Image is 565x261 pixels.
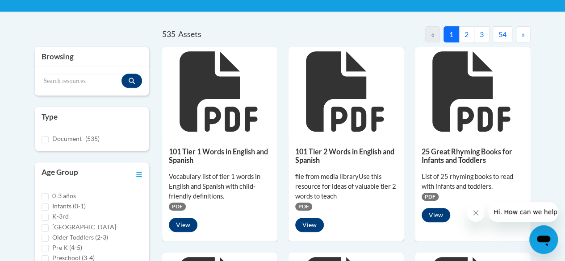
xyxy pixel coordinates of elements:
button: 2 [459,26,474,42]
span: Document [52,135,82,142]
label: Older Toddlers (2-3) [52,232,108,242]
span: Assets [178,29,201,39]
a: Toggle collapse [136,167,142,179]
button: 1 [444,26,459,42]
label: 0-3 años [52,191,76,201]
label: [GEOGRAPHIC_DATA] [52,222,116,232]
span: PDF [169,203,186,211]
span: » [522,30,525,38]
h5: 101 Tier 1 Words in English and Spanish [169,147,271,165]
button: View [169,218,197,232]
span: Hi. How can we help? [5,6,72,13]
button: 54 [493,26,512,42]
span: PDF [422,193,439,201]
h3: Age Group [42,167,78,179]
button: Next [516,26,531,42]
span: PDF [295,203,312,211]
nav: Pagination Navigation [346,26,531,42]
span: 535 [162,29,176,39]
input: Search resources [42,74,121,89]
div: Vocabulary list of tier 1 words in English and Spanish with child-friendly definitions. [169,172,271,201]
button: View [422,208,450,222]
h3: Type [42,112,142,122]
div: List of 25 rhyming books to read with infants and toddlers. [422,172,523,191]
h5: 25 Great Rhyming Books for Infants and Toddlers [422,147,523,165]
label: Infants (0-1) [52,201,86,211]
h3: Browsing [42,51,142,62]
label: Pre K (4-5) [52,243,82,253]
h5: 101 Tier 2 Words in English and Spanish [295,147,397,165]
span: (535) [85,135,100,142]
button: Search resources [121,74,142,88]
button: View [295,218,324,232]
div: file from media libraryUse this resource for ideas of valuable tier 2 words to teach [295,172,397,201]
button: 3 [474,26,490,42]
iframe: Close message [467,204,485,222]
label: K-3rd [52,211,69,221]
iframe: Button to launch messaging window [529,225,558,254]
iframe: Message from company [488,202,558,222]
